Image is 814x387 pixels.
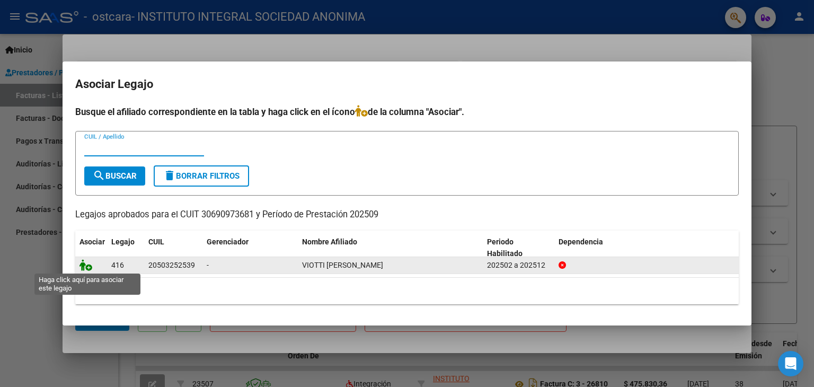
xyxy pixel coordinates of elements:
span: Borrar Filtros [163,171,240,181]
p: Legajos aprobados para el CUIT 30690973681 y Período de Prestación 202509 [75,208,739,222]
h2: Asociar Legajo [75,74,739,94]
button: Borrar Filtros [154,165,249,187]
mat-icon: delete [163,169,176,182]
div: 1 registros [75,278,739,304]
datatable-header-cell: CUIL [144,231,202,266]
span: VIOTTI VALENTINO MAXIMILIANO [302,261,383,269]
datatable-header-cell: Nombre Afiliado [298,231,483,266]
span: Dependencia [559,238,603,246]
span: Asociar [79,238,105,246]
mat-icon: search [93,169,105,182]
button: Buscar [84,166,145,186]
datatable-header-cell: Legajo [107,231,144,266]
datatable-header-cell: Asociar [75,231,107,266]
span: Legajo [111,238,135,246]
div: Open Intercom Messenger [778,351,803,376]
div: 20503252539 [148,259,195,271]
span: Periodo Habilitado [487,238,523,258]
span: Buscar [93,171,137,181]
h4: Busque el afiliado correspondiente en la tabla y haga click en el ícono de la columna "Asociar". [75,105,739,119]
datatable-header-cell: Periodo Habilitado [483,231,554,266]
span: 416 [111,261,124,269]
span: Gerenciador [207,238,249,246]
datatable-header-cell: Gerenciador [202,231,298,266]
span: Nombre Afiliado [302,238,357,246]
datatable-header-cell: Dependencia [554,231,739,266]
span: - [207,261,209,269]
span: CUIL [148,238,164,246]
div: 202502 a 202512 [487,259,550,271]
